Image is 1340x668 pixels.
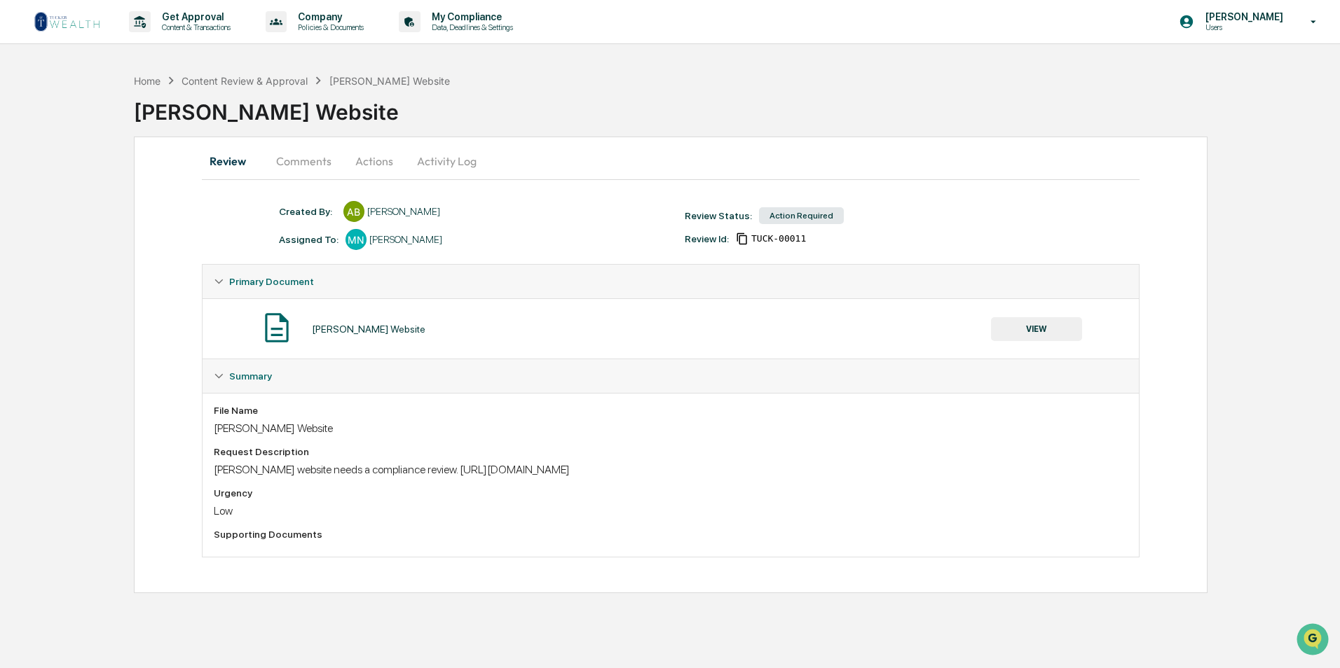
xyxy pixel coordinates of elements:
[279,234,339,245] div: Assigned To:
[229,276,314,287] span: Primary Document
[214,405,1128,416] div: File Name
[14,107,39,132] img: 1746055101610-c473b297-6a78-478c-a979-82029cc54cd1
[229,370,272,382] span: Summary
[28,176,90,190] span: Preclearance
[203,265,1139,298] div: Primary Document
[139,237,170,248] span: Pylon
[287,22,371,32] p: Policies & Documents
[28,203,88,217] span: Data Lookup
[14,204,25,216] div: 🔎
[346,229,367,250] div: MN
[259,310,294,345] img: Document Icon
[329,75,450,87] div: [PERSON_NAME] Website
[287,11,371,22] p: Company
[48,107,230,121] div: Start new chat
[214,487,1128,499] div: Urgency
[151,11,238,22] p: Get Approval
[421,22,520,32] p: Data, Deadlines & Settings
[14,178,25,189] div: 🖐️
[214,446,1128,457] div: Request Description
[312,323,425,335] div: [PERSON_NAME] Website
[343,201,364,222] div: AB
[214,422,1128,435] div: [PERSON_NAME] Website
[34,11,101,33] img: logo
[685,210,752,221] div: Review Status:
[203,298,1139,359] div: Primary Document
[214,463,1128,476] div: [PERSON_NAME] website needs a compliance review. [URL][DOMAIN_NAME]
[203,393,1139,557] div: Summary
[1194,22,1290,32] p: Users
[214,529,1128,540] div: Supporting Documents
[214,504,1128,517] div: Low
[99,237,170,248] a: Powered byPylon
[751,233,806,244] span: d9f6d62d-0d01-4e65-8bf0-0836ef2005bd
[134,75,160,87] div: Home
[203,359,1139,393] div: Summary
[685,233,729,244] div: Review Id:
[421,11,520,22] p: My Compliance
[238,111,255,128] button: Start new chat
[406,144,488,178] button: Activity Log
[367,206,440,217] div: [PERSON_NAME]
[202,144,1140,178] div: secondary tabs example
[151,22,238,32] p: Content & Transactions
[202,144,265,178] button: Review
[1194,11,1290,22] p: [PERSON_NAME]
[14,29,255,52] p: How can we help?
[48,121,177,132] div: We're available if you need us!
[265,144,343,178] button: Comments
[116,176,174,190] span: Attestations
[369,234,442,245] div: [PERSON_NAME]
[279,206,336,217] div: Created By: ‎ ‎
[1295,622,1333,660] iframe: Open customer support
[96,171,179,196] a: 🗄️Attestations
[8,197,94,223] a: 🔎Data Lookup
[8,171,96,196] a: 🖐️Preclearance
[759,207,844,224] div: Action Required
[182,75,308,87] div: Content Review & Approval
[991,317,1082,341] button: VIEW
[102,178,113,189] div: 🗄️
[134,88,1340,125] div: [PERSON_NAME] Website
[343,144,406,178] button: Actions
